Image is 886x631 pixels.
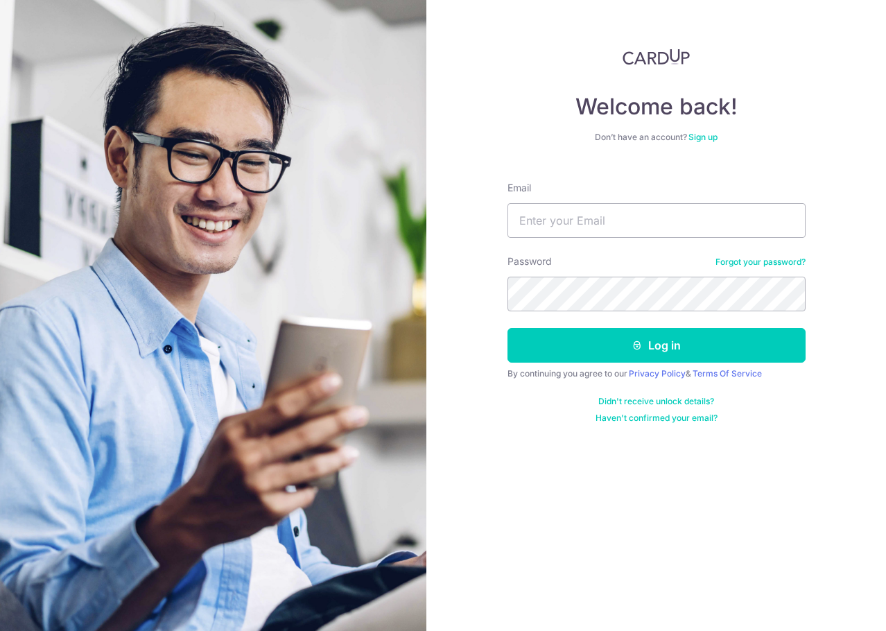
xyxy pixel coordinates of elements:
input: Enter your Email [507,203,806,238]
a: Didn't receive unlock details? [598,396,714,407]
div: Don’t have an account? [507,132,806,143]
img: CardUp Logo [623,49,690,65]
a: Sign up [688,132,718,142]
div: By continuing you agree to our & [507,368,806,379]
a: Haven't confirmed your email? [596,413,718,424]
a: Terms Of Service [693,368,762,379]
h4: Welcome back! [507,93,806,121]
label: Email [507,181,531,195]
label: Password [507,254,552,268]
a: Privacy Policy [629,368,686,379]
button: Log in [507,328,806,363]
a: Forgot your password? [715,257,806,268]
